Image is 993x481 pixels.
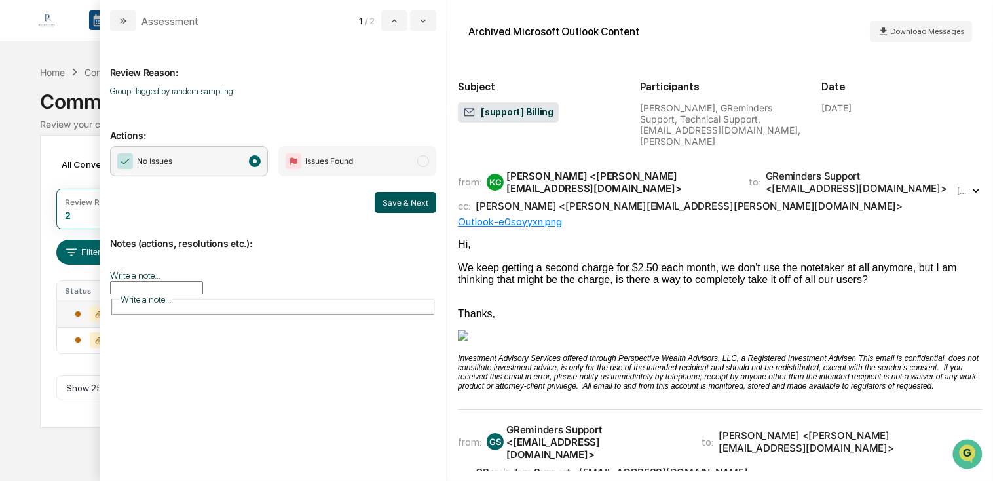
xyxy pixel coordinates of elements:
img: 1746055101610-c473b297-6a78-478c-a979-82029cc54cd1 [13,100,37,124]
div: Communications Archive [40,79,954,113]
div: GReminders Support <[EMAIL_ADDRESS][DOMAIN_NAME]> [506,423,686,461]
span: Write a note... [121,294,171,305]
div: GReminders Support <[EMAIL_ADDRESS][DOMAIN_NAME]> [766,170,954,195]
label: Write a note... [110,270,160,280]
div: All Conversations [56,154,155,175]
div: 🔎 [13,191,24,202]
span: cc: [458,200,470,212]
span: Issues Found [305,155,353,168]
span: to: [702,436,713,448]
div: Start new chat [45,100,215,113]
div: [PERSON_NAME] <[PERSON_NAME][EMAIL_ADDRESS][DOMAIN_NAME]> [506,170,732,195]
div: We keep getting a second charge for $2.50 each month, we don't use the notetaker at all anymore, ... [458,262,983,286]
div: Review your communication records across channels [40,119,954,130]
p: How can we help? [13,28,238,48]
iframe: Open customer support [951,438,986,473]
span: Download Messages [890,27,964,36]
div: 2 [65,210,71,221]
div: Thanks, [458,308,983,320]
div: [PERSON_NAME] <[PERSON_NAME][EMAIL_ADDRESS][PERSON_NAME][DOMAIN_NAME]> [476,200,903,212]
a: 🔎Data Lookup [8,185,88,208]
img: Checkmark [117,153,133,169]
a: 🖐️Preclearance [8,160,90,183]
span: 1 [359,16,362,26]
div: Hi, [458,239,983,250]
div: GS [487,433,504,450]
span: from: [458,176,481,188]
div: 🗄️ [95,166,105,177]
img: Flag [286,153,301,169]
i: Investment Advisory Services offered through Perspective Wealth Advisors, LLC, a Registered Inves... [458,354,979,391]
span: to: [749,176,760,188]
time: Monday, October 6, 2025 at 3:34:17 PM [957,186,970,196]
div: Communications Archive [84,67,191,78]
button: Download Messages [870,21,972,42]
div: 🖐️ [13,166,24,177]
span: Data Lookup [26,190,83,203]
p: Group flagged by random sampling. [110,87,437,96]
a: 🗄️Attestations [90,160,168,183]
div: Review Required [65,197,128,207]
span: / 2 [365,16,379,26]
div: [PERSON_NAME], GReminders Support, Technical Support, [EMAIL_ADDRESS][DOMAIN_NAME], [PERSON_NAME] [640,102,801,147]
div: Assessment [141,15,198,28]
h2: Date [821,81,983,93]
button: Filters [56,240,113,265]
img: logo [31,5,63,36]
span: [support] Billing [463,106,553,119]
img: 634b6775-b544-4039-93f3-581505c6e563 [458,330,468,341]
div: KC [487,174,504,191]
button: Save & Next [375,192,436,213]
h2: Participants [640,81,801,93]
p: Notes (actions, resolutions etc.): [110,222,437,249]
div: Archived Microsoft Outlook Content [468,26,639,38]
th: Status [57,281,126,301]
p: Review Reason: [110,51,437,78]
span: Preclearance [26,165,84,178]
span: Pylon [130,222,159,232]
a: Powered byPylon [92,221,159,232]
div: [PERSON_NAME] <[PERSON_NAME][EMAIL_ADDRESS][DOMAIN_NAME]> [719,429,954,454]
span: Attestations [108,165,162,178]
div: GReminders Support <[EMAIL_ADDRESS][DOMAIN_NAME]> [476,466,754,478]
span: from: [458,436,481,448]
span: No Issues [137,155,172,168]
button: Start new chat [223,104,238,120]
span: , [476,466,757,478]
p: Actions: [110,114,437,141]
h2: Subject [458,81,619,93]
div: [DATE] [821,102,852,113]
div: Outlook-e0soyyxn.png [458,216,983,228]
div: We're available if you need us! [45,113,166,124]
div: Home [40,67,65,78]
